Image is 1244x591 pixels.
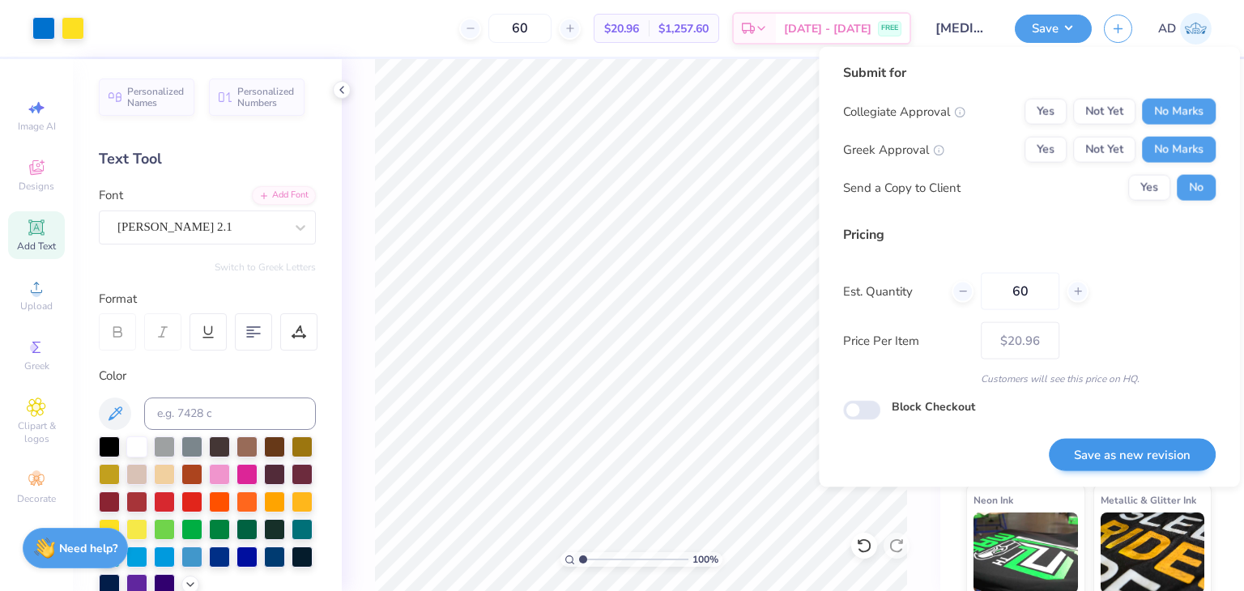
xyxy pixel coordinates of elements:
img: Anjali Dilish [1180,13,1212,45]
div: Text Tool [99,148,316,170]
span: Personalized Numbers [237,86,295,108]
span: Upload [20,300,53,313]
button: Yes [1025,137,1067,163]
span: FREE [881,23,898,34]
input: Untitled Design [923,12,1003,45]
span: Decorate [17,492,56,505]
label: Est. Quantity [843,282,939,300]
button: No Marks [1142,137,1216,163]
div: Customers will see this price on HQ. [843,372,1216,386]
input: e.g. 7428 c [144,398,316,430]
span: [DATE] - [DATE] [784,20,871,37]
span: Add Text [17,240,56,253]
button: Not Yet [1073,137,1135,163]
button: Save as new revision [1049,438,1216,471]
div: Pricing [843,225,1216,244]
div: Color [99,367,316,385]
span: AD [1158,19,1176,38]
button: Yes [1025,99,1067,125]
label: Font [99,186,123,205]
span: Clipart & logos [8,419,65,445]
button: Save [1015,15,1092,43]
span: Greek [24,359,49,372]
input: – – [488,14,552,43]
label: Block Checkout [892,398,975,415]
span: Metallic & Glitter Ink [1101,491,1196,508]
button: Not Yet [1073,99,1135,125]
div: Collegiate Approval [843,102,965,121]
a: AD [1158,13,1212,45]
div: Send a Copy to Client [843,178,961,197]
span: $20.96 [604,20,639,37]
div: Format [99,290,317,308]
span: Neon Ink [973,491,1013,508]
div: Add Font [252,186,316,205]
button: Switch to Greek Letters [215,261,316,274]
span: 100 % [692,552,718,567]
div: Submit for [843,63,1216,83]
span: $1,257.60 [658,20,709,37]
div: Greek Approval [843,140,944,159]
label: Price Per Item [843,331,969,350]
button: No Marks [1142,99,1216,125]
span: Personalized Names [127,86,185,108]
span: Designs [19,180,54,193]
span: Image AI [18,120,56,133]
strong: Need help? [59,541,117,556]
input: – – [981,273,1059,310]
button: No [1177,175,1216,201]
button: Yes [1128,175,1170,201]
